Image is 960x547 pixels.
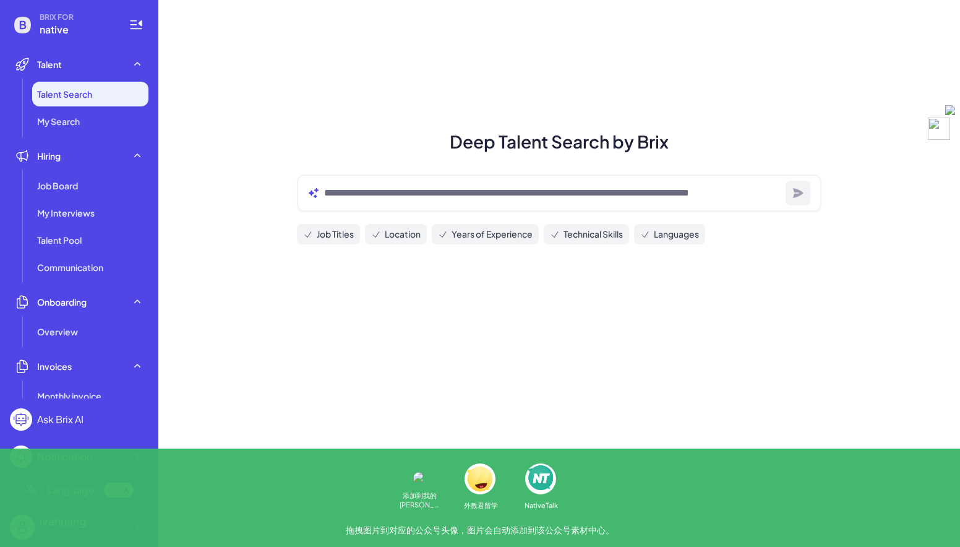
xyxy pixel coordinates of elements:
span: Languages [654,228,699,241]
span: My Interviews [37,207,95,219]
span: Job Titles [317,228,354,241]
span: Job Board [37,179,78,192]
span: Hiring [37,150,61,162]
span: Talent [37,58,62,71]
span: native [40,22,114,37]
span: Monthly invoice [37,390,101,402]
span: Invoices [37,360,72,373]
span: BRIX FOR [40,12,114,22]
span: Overview [37,325,78,338]
h1: Deep Talent Search by Brix [282,129,836,155]
span: Talent Search [37,88,92,100]
span: My Search [37,115,80,127]
span: Communication [37,261,103,273]
span: Technical Skills [564,228,623,241]
span: Years of Experience [452,228,533,241]
span: Talent Pool [37,234,82,246]
span: Location [385,228,421,241]
div: Ask Brix AI [37,412,84,427]
span: Onboarding [37,296,87,308]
